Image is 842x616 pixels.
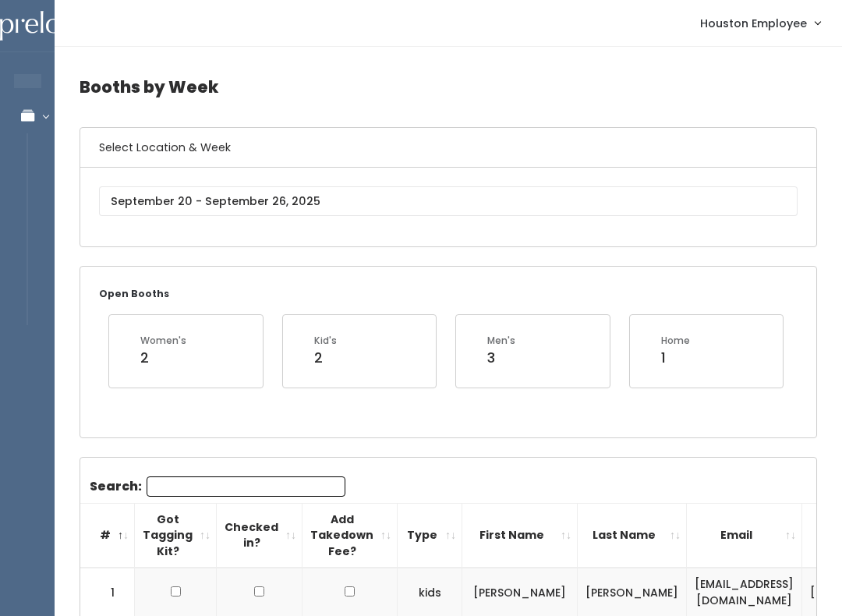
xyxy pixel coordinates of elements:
[80,503,135,568] th: #: activate to sort column descending
[314,334,337,348] div: Kid's
[135,503,217,568] th: Got Tagging Kit?: activate to sort column ascending
[90,476,345,497] label: Search:
[99,186,798,216] input: September 20 - September 26, 2025
[140,334,186,348] div: Women's
[302,503,398,568] th: Add Takedown Fee?: activate to sort column ascending
[217,503,302,568] th: Checked in?: activate to sort column ascending
[578,503,687,568] th: Last Name: activate to sort column ascending
[661,348,690,368] div: 1
[685,6,836,40] a: Houston Employee
[700,15,807,32] span: Houston Employee
[80,128,816,168] h6: Select Location & Week
[398,503,462,568] th: Type: activate to sort column ascending
[314,348,337,368] div: 2
[99,287,169,300] small: Open Booths
[147,476,345,497] input: Search:
[487,348,515,368] div: 3
[462,503,578,568] th: First Name: activate to sort column ascending
[140,348,186,368] div: 2
[80,65,817,108] h4: Booths by Week
[661,334,690,348] div: Home
[487,334,515,348] div: Men's
[687,503,802,568] th: Email: activate to sort column ascending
